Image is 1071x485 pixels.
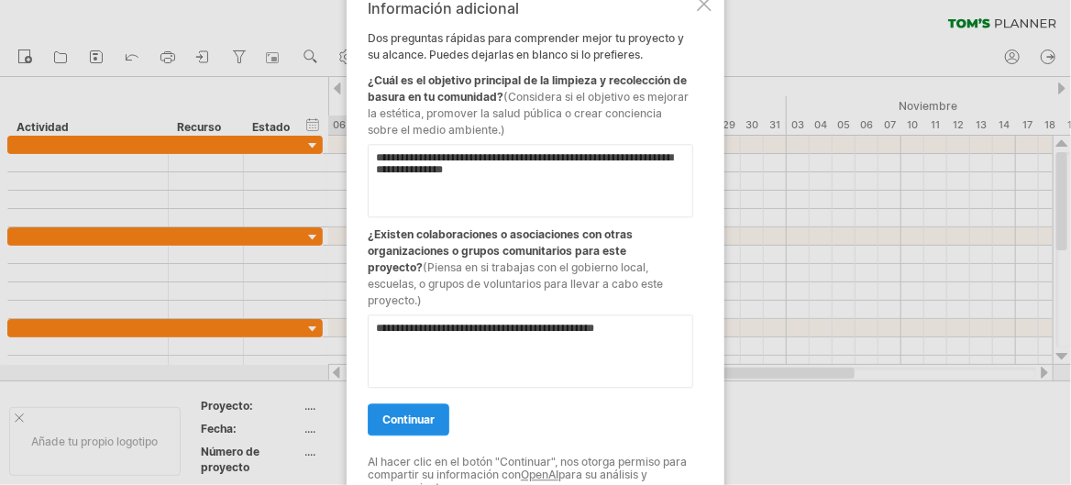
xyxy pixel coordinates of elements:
font: ¿Existen colaboraciones o asociaciones con otras organizaciones o grupos comunitarios para este p... [368,227,633,274]
a: continuar [368,403,449,435]
font: Al hacer clic en el botón "Continuar", nos otorga permiso para compartir su información con [368,455,687,481]
font: (Considera si el objetivo es mejorar la estética, promover la salud pública o crear conciencia so... [368,90,689,137]
font: ¿Cuál es el objetivo principal de la limpieza y recolección de basura en tu comunidad? [368,73,687,104]
font: continuar [382,413,435,426]
a: OpenAI [521,468,558,481]
font: Dos preguntas rápidas para comprender mejor tu proyecto y su alcance. Puedes dejarlas en blanco s... [368,31,684,61]
font: (Piensa en si trabajas con el gobierno local, escuelas, o grupos de voluntarios para llevar a cab... [368,260,663,307]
